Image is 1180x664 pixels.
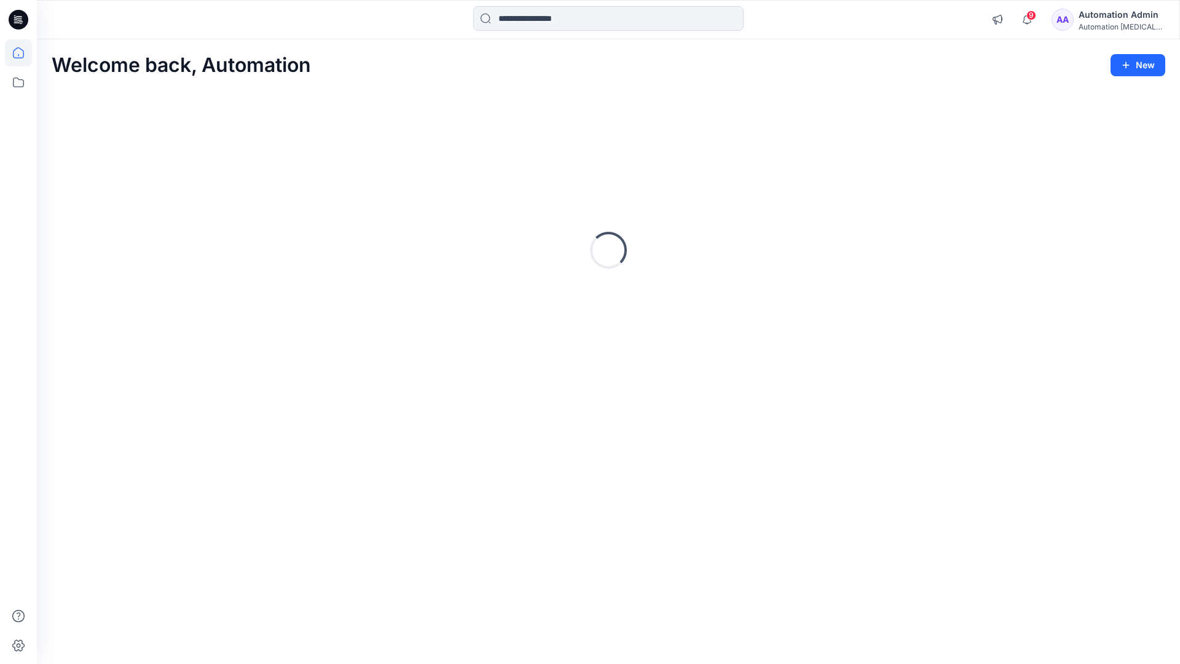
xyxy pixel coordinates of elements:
[1111,54,1165,76] button: New
[52,54,311,77] h2: Welcome back, Automation
[1079,22,1165,31] div: Automation [MEDICAL_DATA]...
[1079,7,1165,22] div: Automation Admin
[1052,9,1074,31] div: AA
[1026,10,1036,20] span: 9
